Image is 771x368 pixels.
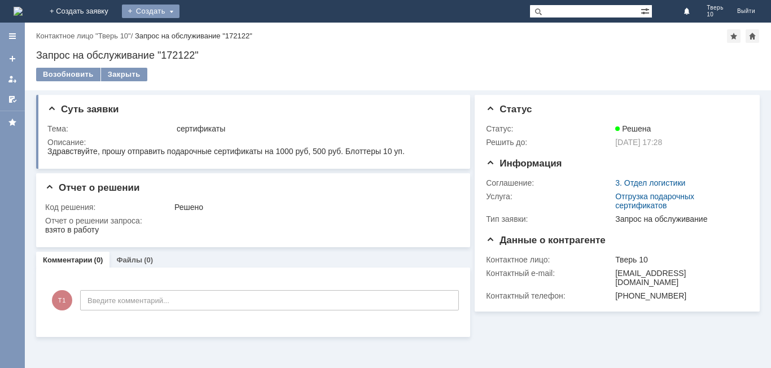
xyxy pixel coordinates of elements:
div: Тверь 10 [615,255,743,264]
span: Информация [486,158,562,169]
div: Запрос на обслуживание "172122" [36,50,760,61]
div: [PHONE_NUMBER] [615,291,743,300]
span: Т1 [52,290,72,310]
span: 10 [707,11,724,18]
div: Запрос на обслуживание [615,214,743,224]
div: Тема: [47,124,174,133]
div: Контактное лицо: [486,255,613,264]
div: Статус: [486,124,613,133]
div: Описание: [47,138,457,147]
div: (0) [144,256,153,264]
div: Решено [174,203,455,212]
div: Услуга: [486,192,613,201]
div: Запрос на обслуживание "172122" [135,32,252,40]
a: Создать заявку [3,50,21,68]
div: сертификаты [177,124,455,133]
a: Файлы [116,256,142,264]
span: [DATE] 17:28 [615,138,662,147]
div: Соглашение: [486,178,613,187]
div: Отчет о решении запроса: [45,216,457,225]
a: Перейти на домашнюю страницу [14,7,23,16]
div: Контактный e-mail: [486,269,613,278]
div: Код решения: [45,203,172,212]
img: logo [14,7,23,16]
a: Мои заявки [3,70,21,88]
div: Сделать домашней страницей [746,29,759,43]
div: [EMAIL_ADDRESS][DOMAIN_NAME] [615,269,743,287]
span: Суть заявки [47,104,119,115]
span: Данные о контрагенте [486,235,606,246]
span: Расширенный поиск [641,5,652,16]
div: Решить до: [486,138,613,147]
a: Мои согласования [3,90,21,108]
div: (0) [94,256,103,264]
a: 3. Отдел логистики [615,178,685,187]
a: Отгрузка подарочных сертификатов [615,192,694,210]
div: Контактный телефон: [486,291,613,300]
div: Добавить в избранное [727,29,741,43]
a: Комментарии [43,256,93,264]
div: Создать [122,5,179,18]
span: Статус [486,104,532,115]
div: Тип заявки: [486,214,613,224]
div: / [36,32,135,40]
a: Контактное лицо "Тверь 10" [36,32,131,40]
span: Тверь [707,5,724,11]
span: Отчет о решении [45,182,139,193]
span: Решена [615,124,651,133]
